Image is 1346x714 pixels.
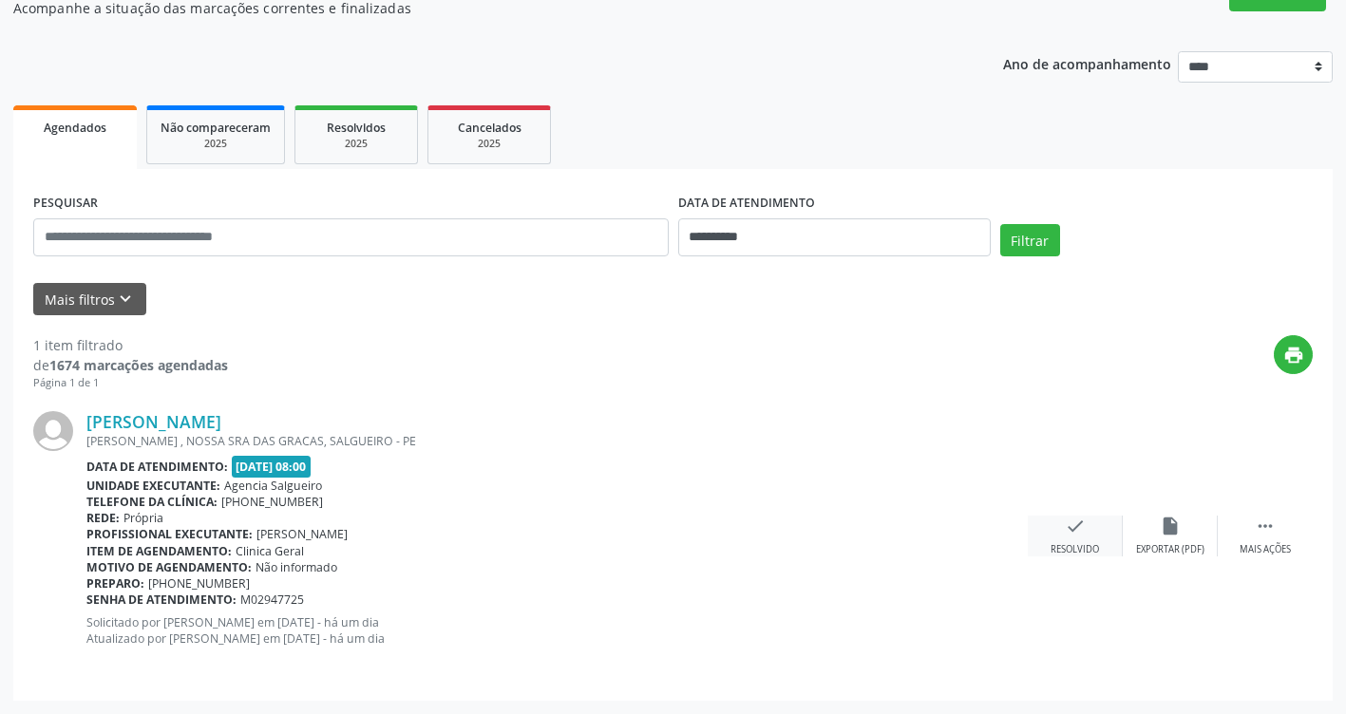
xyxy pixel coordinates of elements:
a: [PERSON_NAME] [86,411,221,432]
div: Página 1 de 1 [33,375,228,391]
div: Mais ações [1240,543,1291,556]
b: Profissional executante: [86,526,253,542]
span: [PHONE_NUMBER] [221,494,323,510]
div: 1 item filtrado [33,335,228,355]
span: M02947725 [240,592,304,608]
b: Data de atendimento: [86,459,228,475]
span: Agendados [44,120,106,136]
i:  [1255,516,1276,536]
div: de [33,355,228,375]
i: insert_drive_file [1160,516,1181,536]
b: Rede: [86,510,120,526]
span: Não compareceram [161,120,271,136]
span: [PHONE_NUMBER] [148,575,250,592]
label: PESQUISAR [33,189,98,218]
img: img [33,411,73,451]
i: keyboard_arrow_down [115,289,136,310]
b: Senha de atendimento: [86,592,237,608]
b: Telefone da clínica: [86,494,218,510]
i: check [1065,516,1086,536]
div: Exportar (PDF) [1136,543,1204,556]
label: DATA DE ATENDIMENTO [678,189,815,218]
span: Própria [123,510,163,526]
button: Filtrar [1000,224,1060,256]
div: 2025 [161,137,271,151]
span: Cancelados [458,120,521,136]
div: 2025 [309,137,404,151]
b: Unidade executante: [86,478,220,494]
i: print [1283,345,1304,366]
span: Resolvidos [327,120,386,136]
div: [PERSON_NAME] , NOSSA SRA DAS GRACAS, SALGUEIRO - PE [86,433,1028,449]
b: Item de agendamento: [86,543,232,559]
span: [DATE] 08:00 [232,456,312,478]
b: Preparo: [86,575,144,592]
strong: 1674 marcações agendadas [49,356,228,374]
span: Clinica Geral [236,543,304,559]
span: [PERSON_NAME] [256,526,348,542]
span: Não informado [256,559,337,575]
p: Solicitado por [PERSON_NAME] em [DATE] - há um dia Atualizado por [PERSON_NAME] em [DATE] - há um... [86,614,1028,647]
p: Ano de acompanhamento [1003,51,1171,75]
button: Mais filtroskeyboard_arrow_down [33,283,146,316]
b: Motivo de agendamento: [86,559,252,575]
span: Agencia Salgueiro [224,478,322,494]
div: 2025 [442,137,537,151]
button: print [1274,335,1313,374]
div: Resolvido [1051,543,1099,556]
